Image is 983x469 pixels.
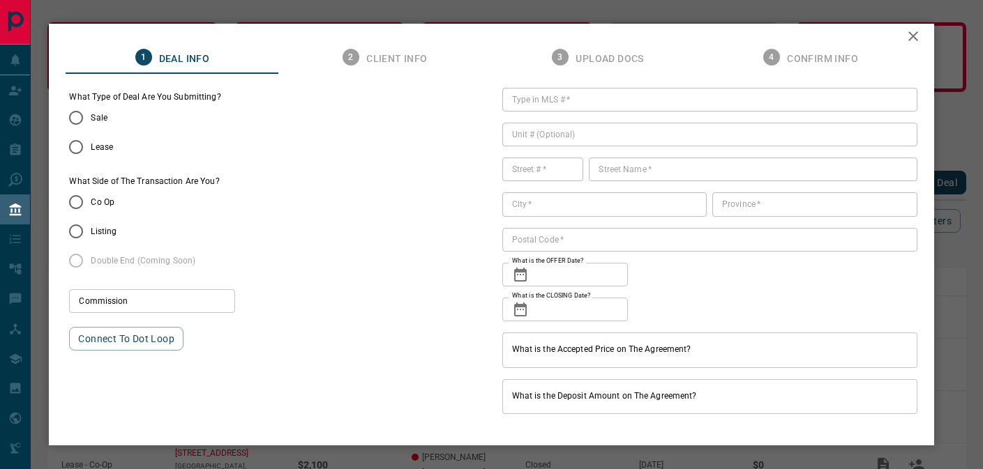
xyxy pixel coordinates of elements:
[91,112,107,124] span: Sale
[159,53,210,66] span: Deal Info
[69,327,183,351] button: Connect to Dot Loop
[69,91,220,103] legend: What Type of Deal Are You Submitting?
[91,196,114,208] span: Co Op
[91,225,117,238] span: Listing
[69,176,219,187] label: What Side of The Transaction Are You?
[512,256,583,266] label: What is the OFFER Date?
[512,291,590,300] label: What is the CLOSING Date?
[91,141,113,153] span: Lease
[91,254,195,267] span: Double End (Coming Soon)
[141,52,146,62] text: 1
